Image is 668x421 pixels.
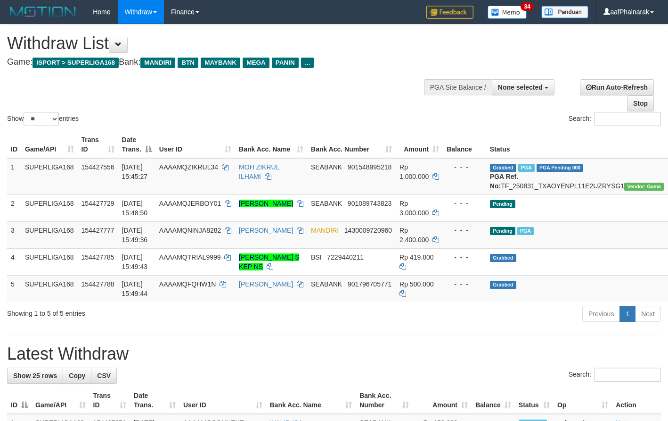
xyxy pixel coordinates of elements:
span: Marked by aafsoycanthlai [517,227,534,235]
span: MAYBANK [201,58,240,68]
th: Game/API: activate to sort column ascending [32,387,90,414]
th: Bank Acc. Name: activate to sort column ascending [266,387,356,414]
span: Rp 419.800 [399,253,433,261]
span: Pending [490,227,515,235]
span: PANIN [272,58,299,68]
span: BSI [311,253,322,261]
div: - - - [447,279,482,289]
img: Feedback.jpg [426,6,473,19]
th: Game/API: activate to sort column ascending [21,131,78,158]
td: TF_250831_TXAOYENPL11E2UZRYSG1 [486,158,668,195]
span: Pending [490,200,515,208]
span: Marked by aafounsreynich [518,164,535,172]
th: Trans ID: activate to sort column ascending [78,131,118,158]
span: Copy 1430009720960 to clipboard [344,227,392,234]
span: 154427785 [81,253,114,261]
span: SEABANK [311,280,342,288]
span: 154427729 [81,200,114,207]
a: [PERSON_NAME] S KEP NS [239,253,299,270]
td: SUPERLIGA168 [21,275,78,302]
span: [DATE] 15:49:36 [122,227,148,244]
th: User ID: activate to sort column ascending [179,387,266,414]
span: AAAAMQNINJA8282 [159,227,221,234]
img: Button%20Memo.svg [488,6,527,19]
span: None selected [498,84,543,91]
span: Copy [69,372,85,379]
div: - - - [447,199,482,208]
label: Show entries [7,112,79,126]
th: Date Trans.: activate to sort column descending [118,131,155,158]
span: MEGA [243,58,269,68]
span: ISPORT > SUPERLIGA168 [33,58,119,68]
span: Show 25 rows [13,372,57,379]
span: 154427777 [81,227,114,234]
th: Status: activate to sort column ascending [515,387,554,414]
div: - - - [447,253,482,262]
a: [PERSON_NAME] [239,200,293,207]
h1: Latest Withdraw [7,345,661,363]
td: 1 [7,158,21,195]
th: Date Trans.: activate to sort column ascending [130,387,179,414]
span: SEABANK [311,163,342,171]
span: [DATE] 15:49:44 [122,280,148,297]
a: MOH ZIKRUL ILHAMI [239,163,279,180]
span: CSV [97,372,111,379]
span: Vendor URL: https://trx31.1velocity.biz [624,183,664,191]
span: Copy 901796705771 to clipboard [348,280,391,288]
td: SUPERLIGA168 [21,194,78,221]
th: Bank Acc. Name: activate to sort column ascending [235,131,307,158]
td: SUPERLIGA168 [21,158,78,195]
span: AAAAMQJERBOY01 [159,200,221,207]
label: Search: [569,368,661,382]
th: ID [7,131,21,158]
span: [DATE] 15:49:43 [122,253,148,270]
select: Showentries [24,112,59,126]
input: Search: [594,368,661,382]
span: AAAAMQFQHW1N [159,280,216,288]
h1: Withdraw List [7,34,436,53]
span: AAAAMQZIKRUL34 [159,163,218,171]
th: Op: activate to sort column ascending [554,387,612,414]
a: 1 [619,306,635,322]
th: Bank Acc. Number: activate to sort column ascending [356,387,413,414]
div: - - - [447,226,482,235]
span: 34 [521,2,533,11]
td: 2 [7,194,21,221]
img: panduan.png [541,6,588,18]
span: [DATE] 15:48:50 [122,200,148,217]
th: Bank Acc. Number: activate to sort column ascending [307,131,396,158]
span: Copy 901548995218 to clipboard [348,163,391,171]
th: Balance [443,131,486,158]
img: MOTION_logo.png [7,5,79,19]
span: SEABANK [311,200,342,207]
span: MANDIRI [311,227,339,234]
span: Grabbed [490,254,516,262]
a: Run Auto-Refresh [580,79,654,95]
span: Grabbed [490,164,516,172]
b: PGA Ref. No: [490,173,518,190]
a: CSV [91,368,117,384]
span: Rp 1.000.000 [399,163,429,180]
span: Rp 3.000.000 [399,200,429,217]
span: PGA Pending [537,164,584,172]
th: Status [486,131,668,158]
td: SUPERLIGA168 [21,248,78,275]
input: Search: [594,112,661,126]
th: User ID: activate to sort column ascending [155,131,235,158]
label: Search: [569,112,661,126]
span: 154427788 [81,280,114,288]
a: [PERSON_NAME] [239,280,293,288]
a: Show 25 rows [7,368,63,384]
td: 3 [7,221,21,248]
div: Showing 1 to 5 of 5 entries [7,305,271,318]
span: Rp 500.000 [399,280,433,288]
td: 5 [7,275,21,302]
span: [DATE] 15:45:27 [122,163,148,180]
span: AAAAMQTRIAL9999 [159,253,221,261]
a: Next [635,306,661,322]
a: Stop [627,95,654,111]
th: Amount: activate to sort column ascending [396,131,443,158]
span: Rp 2.400.000 [399,227,429,244]
a: [PERSON_NAME] [239,227,293,234]
th: Trans ID: activate to sort column ascending [90,387,130,414]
